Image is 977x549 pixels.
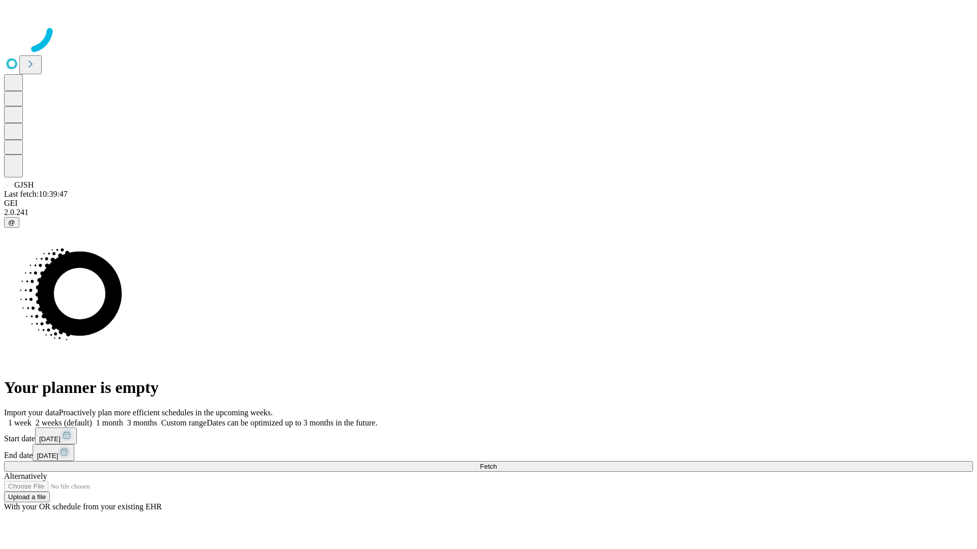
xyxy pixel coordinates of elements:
[4,217,19,228] button: @
[59,408,273,417] span: Proactively plan more efficient schedules in the upcoming weeks.
[4,444,973,461] div: End date
[8,418,32,427] span: 1 week
[4,502,162,511] span: With your OR schedule from your existing EHR
[4,378,973,397] h1: Your planner is empty
[4,492,50,502] button: Upload a file
[33,444,74,461] button: [DATE]
[127,418,157,427] span: 3 months
[35,428,77,444] button: [DATE]
[4,461,973,472] button: Fetch
[8,219,15,226] span: @
[96,418,123,427] span: 1 month
[39,435,61,443] span: [DATE]
[161,418,207,427] span: Custom range
[4,428,973,444] div: Start date
[36,418,92,427] span: 2 weeks (default)
[4,199,973,208] div: GEI
[207,418,377,427] span: Dates can be optimized up to 3 months in the future.
[4,472,47,480] span: Alternatively
[4,208,973,217] div: 2.0.241
[14,180,34,189] span: GJSH
[37,452,58,460] span: [DATE]
[480,463,497,470] span: Fetch
[4,190,68,198] span: Last fetch: 10:39:47
[4,408,59,417] span: Import your data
